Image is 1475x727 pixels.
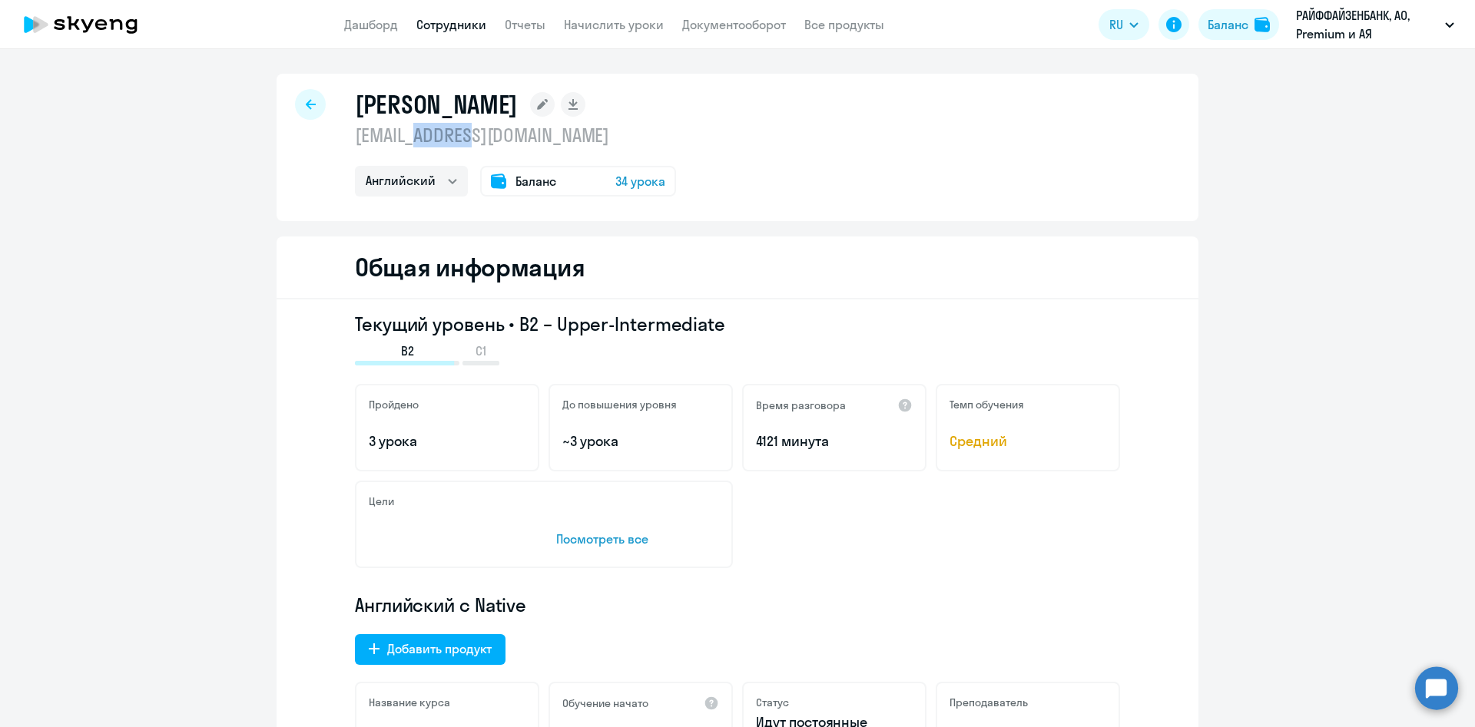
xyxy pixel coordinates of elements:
p: РАЙФФАЙЗЕНБАНК, АО, Premium и АЯ [1296,6,1439,43]
span: 34 урока [615,172,665,190]
span: Баланс [515,172,556,190]
h5: Название курса [369,696,450,709]
a: Отчеты [505,17,545,32]
span: Средний [950,431,1106,451]
p: ~3 урока [562,431,719,451]
button: Балансbalance [1198,9,1279,40]
span: RU [1109,15,1123,34]
a: Документооборот [682,17,786,32]
h2: Общая информация [355,252,585,283]
div: Добавить продукт [387,639,492,658]
a: Дашборд [344,17,398,32]
h5: Преподаватель [950,696,1028,709]
h5: Темп обучения [950,398,1024,411]
h1: [PERSON_NAME] [355,89,518,120]
span: Английский с Native [355,593,526,617]
div: Баланс [1208,15,1248,34]
p: Посмотреть все [556,530,719,548]
a: Начислить уроки [564,17,664,32]
h5: Обучение начато [562,696,648,710]
p: [EMAIL_ADDRESS][DOMAIN_NAME] [355,123,676,147]
h5: Время разговора [756,398,846,412]
p: 3 урока [369,431,525,451]
button: RU [1099,9,1149,40]
a: Сотрудники [416,17,486,32]
a: Все продукты [804,17,884,32]
button: Добавить продукт [355,634,505,665]
h5: До повышения уровня [562,398,677,411]
h5: Цели [369,494,394,508]
h3: Текущий уровень • B2 – Upper-Intermediate [355,312,1120,336]
h5: Пройдено [369,398,419,411]
button: РАЙФФАЙЗЕНБАНК, АО, Premium и АЯ [1288,6,1462,43]
p: 4121 минута [756,431,913,451]
span: C1 [476,342,486,359]
img: balance [1255,17,1270,32]
h5: Статус [756,696,789,709]
span: B2 [401,342,414,359]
